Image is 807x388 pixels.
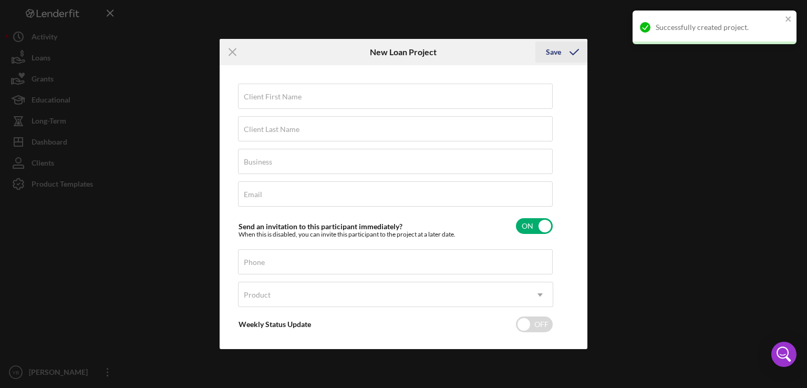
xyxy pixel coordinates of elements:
[244,158,272,166] label: Business
[546,42,561,63] div: Save
[535,42,587,63] button: Save
[244,93,302,101] label: Client First Name
[785,15,792,25] button: close
[370,47,437,57] h6: New Loan Project
[244,190,262,199] label: Email
[239,231,456,238] div: When this is disabled, you can invite this participant to the project at a later date.
[771,342,796,367] div: Open Intercom Messenger
[244,291,271,299] div: Product
[244,125,299,134] label: Client Last Name
[244,258,265,267] label: Phone
[656,23,782,32] div: Successfully created project.
[239,222,402,231] label: Send an invitation to this participant immediately?
[239,320,311,329] label: Weekly Status Update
